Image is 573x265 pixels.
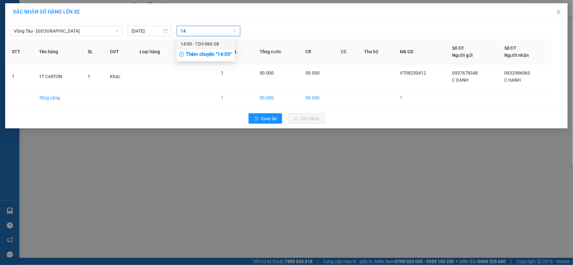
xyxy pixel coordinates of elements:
[306,70,320,76] span: 50.000
[14,26,119,36] span: Vũng Tàu - Quận 1
[556,9,561,15] span: close
[34,64,83,89] td: 1T CARTON
[221,70,223,76] span: 1
[359,39,395,64] th: Thu hộ
[216,89,254,107] td: 1
[260,70,274,76] span: 50.000
[504,46,517,51] span: Số ĐT
[254,89,301,107] td: 50.000
[452,46,465,51] span: Số ĐT
[216,39,254,64] th: Tổng SL
[134,39,179,64] th: Loại hàng
[336,39,359,64] th: CC
[254,116,258,121] span: rollback
[301,39,336,64] th: CR
[452,53,473,58] span: Người gửi
[13,9,80,15] span: XÁC NHẬN SỐ HÀNG LÊN XE
[395,39,447,64] th: Mã GD
[249,113,282,124] button: rollbackQuay lại
[7,39,34,64] th: STT
[289,113,325,124] button: uploadLên hàng
[105,39,134,64] th: ĐVT
[452,70,478,76] span: 0937678348
[181,40,231,47] div: 14:00 - 72H-060.08
[395,89,447,107] td: 1
[179,52,184,57] span: plus-circle
[452,77,469,83] span: C OANH
[34,89,83,107] td: Tổng cộng
[254,39,301,64] th: Tổng cước
[132,27,162,35] input: 13/08/2025
[301,89,336,107] td: 50.000
[88,74,90,79] span: 1
[34,39,83,64] th: Tên hàng
[550,3,568,21] button: Close
[400,70,426,76] span: VT08250412
[504,70,530,76] span: 0932986063
[261,115,277,122] span: Quay lại
[504,77,521,83] span: C HẠNH
[177,49,235,60] div: Thêm chuyến " 14:00 "
[105,64,134,89] td: Khác
[7,64,34,89] td: 1
[504,53,529,58] span: Người nhận
[83,39,105,64] th: SL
